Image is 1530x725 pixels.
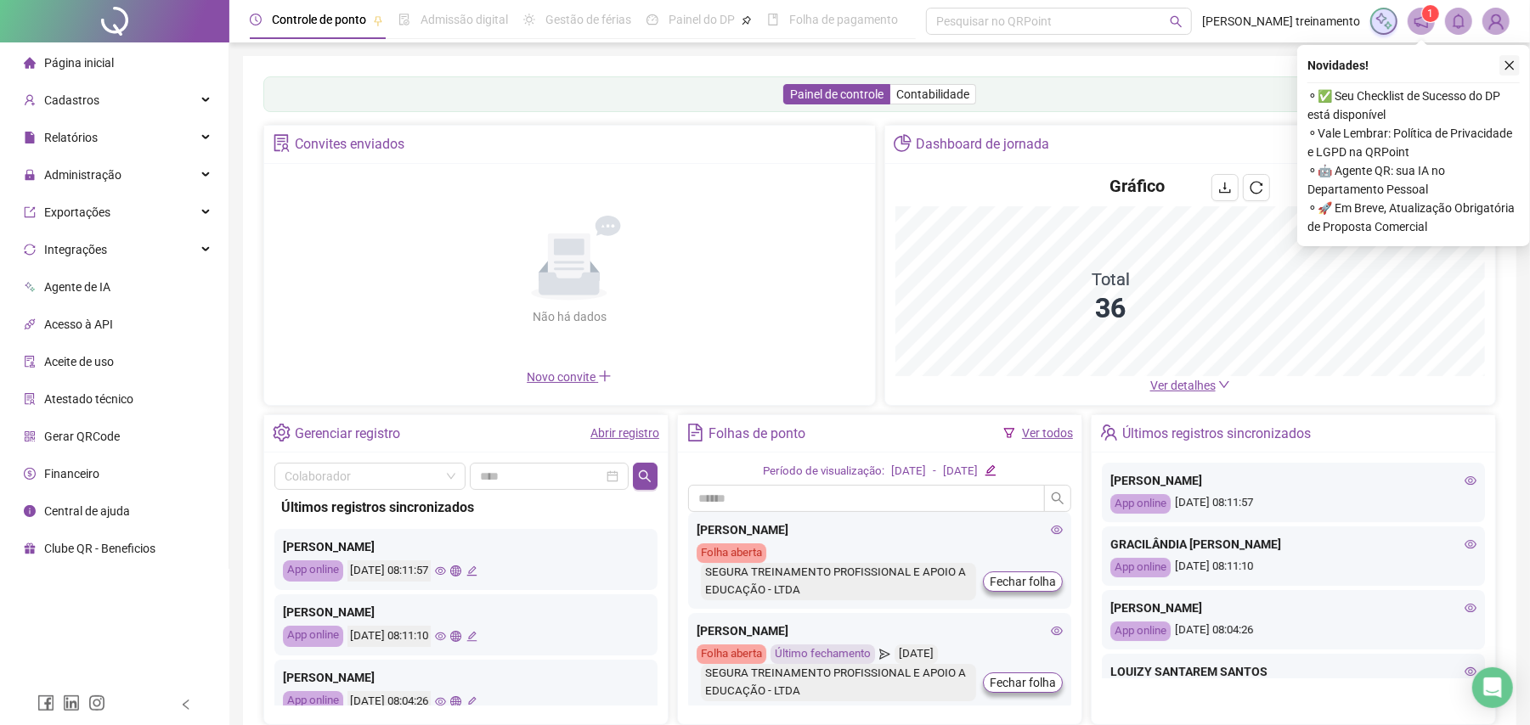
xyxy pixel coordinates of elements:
div: [DATE] 08:11:10 [1110,558,1476,577]
span: Novidades ! [1307,56,1369,75]
span: clock-circle [250,14,262,25]
div: [PERSON_NAME] [283,603,649,621]
span: dollar [24,468,36,480]
span: lock [24,169,36,181]
div: Último fechamento [771,644,875,664]
span: Painel do DP [669,13,735,26]
div: Últimos registros sincronizados [1122,419,1311,448]
span: team [1100,424,1118,441]
span: eye [1051,524,1063,536]
span: notification [1414,14,1429,29]
a: Ver todos [1022,426,1073,440]
span: global [450,696,461,707]
button: Fechar folha [983,672,1063,693]
div: [DATE] [891,463,926,481]
span: Admissão digital [421,13,508,26]
span: eye [1465,602,1476,614]
span: Financeiro [44,467,99,481]
div: [DATE] [895,644,938,664]
div: [PERSON_NAME] [1110,471,1476,490]
div: Gerenciar registro [295,419,400,448]
span: eye [1051,625,1063,637]
div: [DATE] 08:11:57 [1110,494,1476,514]
div: SEGURA TREINAMENTO PROFISSIONAL E APOIO A EDUCAÇÃO - LTDA [701,664,976,701]
span: sync [24,244,36,256]
div: [DATE] [943,463,978,481]
img: 85833 [1483,8,1509,34]
span: ⚬ 🚀 Em Breve, Atualização Obrigatória de Proposta Comercial [1307,199,1520,236]
span: 1 [1428,8,1434,20]
div: App online [1110,558,1171,577]
div: Período de visualização: [763,463,884,481]
div: Dashboard de jornada [916,130,1049,159]
span: eye [435,631,446,642]
span: file-done [398,14,410,25]
button: Fechar folha [983,571,1063,592]
span: close [1504,59,1516,71]
span: sun [523,14,535,25]
div: [PERSON_NAME] [1110,599,1476,617]
span: Novo convite [527,370,612,384]
div: Não há dados [491,307,647,326]
div: App online [1110,621,1171,641]
span: Exportações [44,205,110,219]
span: export [24,206,36,218]
span: reload [1250,181,1263,194]
div: LOUIZY SANTAREM SANTOS [1110,662,1476,681]
span: left [180,699,192,711]
div: [DATE] 08:11:10 [347,626,431,647]
div: Folha aberta [697,644,766,664]
span: filter [1003,427,1015,439]
span: dashboard [646,14,658,25]
div: - [933,463,936,481]
div: Convites enviados [295,130,404,159]
span: api [24,318,36,330]
span: bell [1451,14,1466,29]
span: home [24,57,36,69]
span: Cadastros [44,93,99,107]
span: search [1170,15,1183,28]
span: eye [1465,538,1476,550]
span: Central de ajuda [44,504,130,518]
div: App online [1110,494,1171,514]
span: edit [466,631,477,642]
div: Últimos registros sincronizados [281,497,651,518]
span: eye [435,696,446,707]
span: book [767,14,779,25]
span: down [1218,379,1230,391]
span: Gerar QRCode [44,430,120,443]
div: [DATE] 08:11:57 [347,560,431,582]
div: App online [283,560,343,582]
span: solution [273,134,291,152]
span: send [879,644,890,664]
span: eye [1465,475,1476,486]
sup: 1 [1422,5,1439,22]
span: eye [1465,666,1476,677]
span: ⚬ 🤖 Agente QR: sua IA no Departamento Pessoal [1307,161,1520,199]
span: Fechar folha [990,673,1056,692]
span: instagram [88,694,105,711]
span: Página inicial [44,56,114,70]
span: pushpin [373,15,383,25]
span: ⚬ Vale Lembrar: Política de Privacidade e LGPD na QRPoint [1307,124,1520,161]
span: edit [466,565,477,576]
span: facebook [37,694,54,711]
span: search [1051,492,1064,505]
div: [PERSON_NAME] [697,621,1063,640]
span: user-add [24,94,36,106]
span: edit [985,464,996,475]
span: Gestão de férias [545,13,631,26]
div: Folhas de ponto [709,419,805,448]
span: pushpin [742,15,752,25]
a: Abrir registro [590,426,659,440]
span: search [638,469,652,483]
span: Controle de ponto [272,13,366,26]
span: global [450,631,461,642]
div: [PERSON_NAME] [283,537,649,556]
span: Clube QR - Beneficios [44,542,155,555]
div: App online [283,626,343,647]
span: Painel de controle [790,87,884,101]
span: gift [24,542,36,554]
div: [DATE] 08:04:26 [1110,621,1476,641]
div: SEGURA TREINAMENTO PROFISSIONAL E APOIO A EDUCAÇÃO - LTDA [701,563,976,600]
